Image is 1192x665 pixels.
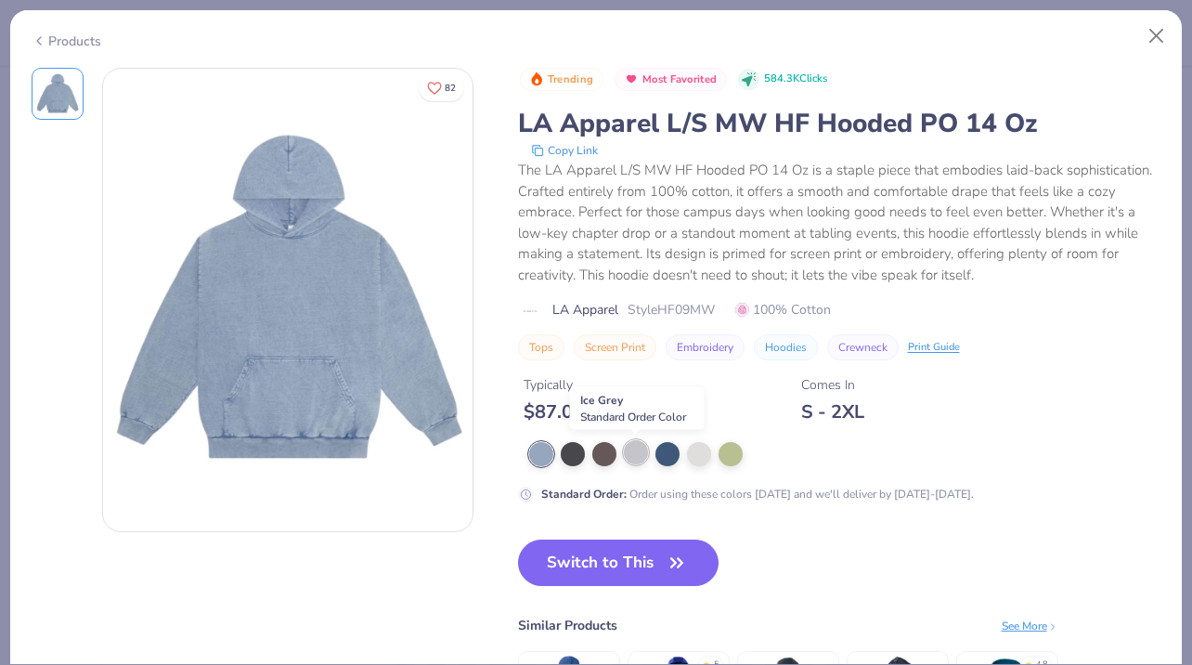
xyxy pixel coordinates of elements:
[666,334,745,360] button: Embroidery
[518,106,1161,141] div: LA Apparel L/S MW HF Hooded PO 14 Oz
[445,84,456,93] span: 82
[628,300,715,319] span: Style HF09MW
[1139,19,1174,54] button: Close
[518,540,719,586] button: Switch to This
[525,141,603,160] button: copy to clipboard
[580,410,686,424] span: Standard Order Color
[541,486,974,502] div: Order using these colors [DATE] and we'll deliver by [DATE]-[DATE].
[908,340,960,356] div: Print Guide
[624,72,639,86] img: Most Favorited sort
[801,400,864,424] div: S - 2XL
[615,68,727,92] button: Badge Button
[552,300,618,319] span: LA Apparel
[103,115,473,485] img: Front
[35,72,80,116] img: Front
[642,74,717,85] span: Most Favorited
[518,304,543,319] img: brand logo
[548,74,593,85] span: Trending
[754,334,818,360] button: Hoodies
[518,160,1161,285] div: The LA Apparel L/S MW HF Hooded PO 14 Oz is a staple piece that embodies laid-back sophistication...
[764,72,827,87] span: 584.3K Clicks
[574,334,656,360] button: Screen Print
[570,387,705,430] div: Ice Grey
[32,32,101,51] div: Products
[524,375,676,395] div: Typically
[541,487,627,502] strong: Standard Order :
[735,300,831,319] span: 100% Cotton
[419,74,464,101] button: Like
[524,400,676,424] div: $ 87.00 - $ 95.00
[801,375,864,395] div: Comes In
[518,334,564,360] button: Tops
[518,616,617,635] div: Similar Products
[520,68,603,92] button: Badge Button
[1002,618,1058,634] div: See More
[529,72,544,86] img: Trending sort
[827,334,899,360] button: Crewneck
